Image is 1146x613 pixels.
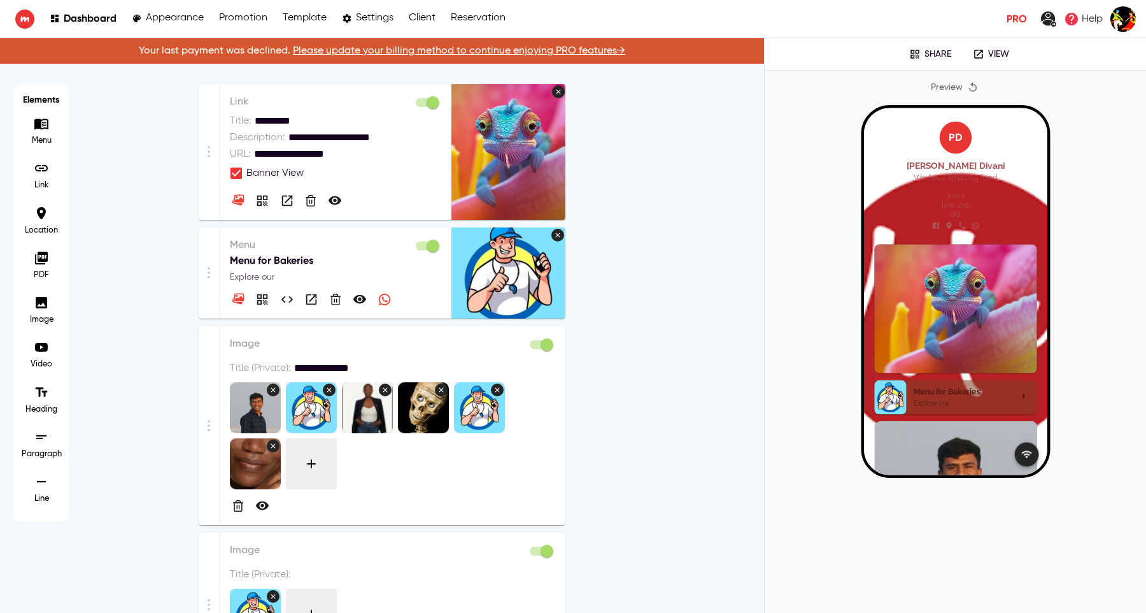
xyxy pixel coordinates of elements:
a: Settings [342,10,393,27]
p: Location [22,225,60,236]
button: Make Private [326,192,344,210]
p: Share [924,49,951,60]
p: Image [22,314,60,326]
a: Client [409,10,435,27]
p: Pro [1007,11,1027,27]
a: Appearance [132,10,204,27]
a: Help [1060,8,1107,31]
p: Link [22,180,60,191]
button: Share [253,291,271,308]
p: Promotion [219,12,267,24]
p: Client [409,12,435,24]
p: Explore our [230,271,441,284]
button: Embedded code [278,291,296,308]
button: Remove Image [267,384,279,396]
p: URL : [230,147,251,162]
p: Title : [230,113,251,129]
img: images%2FjoIKrkwfIoYDk2ARPtbW7CGPSlL2%2Fuser.png [1110,6,1136,32]
p: Paragraph [22,449,62,460]
p: Link [230,94,441,110]
p: Title (Private) : [230,361,291,376]
a: Export User [1037,8,1060,31]
button: Remove Image [267,590,279,603]
button: Share [253,192,271,210]
p: PDF [22,270,60,281]
a: Promotion [219,10,267,27]
button: Remove Image [551,229,564,242]
div: menu image 1 [11,348,192,491]
p: Appearance [146,12,204,24]
button: Remove Image [379,384,392,396]
button: Remove Image [435,384,448,396]
p: Settings [356,12,393,24]
button: Delete Link [302,192,319,209]
p: Heading [22,404,60,415]
button: Share [900,45,960,64]
a: Dashboard [50,10,117,27]
button: wifi [167,371,194,398]
a: Reservation [451,10,506,27]
button: Remove Image [323,384,336,396]
p: Video [22,359,60,370]
p: Template [283,12,327,24]
a: Template [283,10,327,27]
button: View [302,291,320,308]
p: Description : [230,130,285,145]
p: Image [230,336,555,352]
p: Reservation [451,12,506,24]
button: Remove Image [267,440,279,452]
button: Make Private [253,497,271,515]
button: Remove Image [552,85,565,98]
span: Banner View [246,166,304,181]
button: Remove Image [491,384,504,396]
button: Delete Image [230,498,246,514]
p: Menu [22,135,60,147]
p: Line [22,493,60,505]
p: View [988,49,1009,60]
p: Help [1082,11,1103,27]
p: Menu for Bakeries [230,253,441,268]
p: Image [230,543,555,558]
iframe: Mobile Preview [864,108,1047,475]
button: View [278,192,296,210]
h6: Elements [20,90,62,110]
p: Title (Private) : [230,567,291,582]
button: Disable WhatsApp Ordering [376,291,393,308]
button: Make Private [351,291,369,308]
a: Please update your billing method to continue enjoying PRO features → [293,46,625,56]
button: Delete Menu [327,291,344,308]
p: Menu [230,238,441,253]
p: Dashboard [64,12,117,24]
a: View [964,45,1018,64]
